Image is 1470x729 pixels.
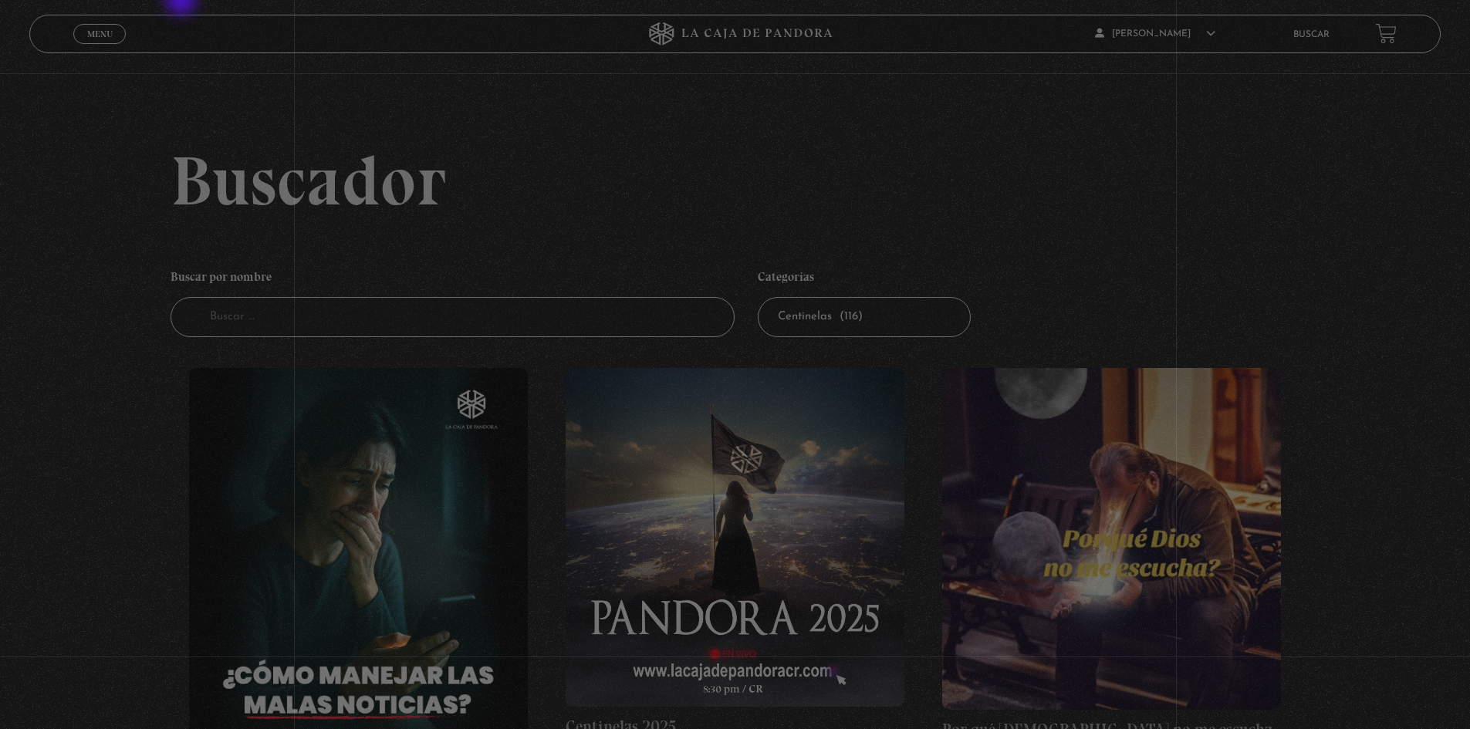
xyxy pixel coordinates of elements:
h4: Categorías [758,262,971,297]
span: Menu [87,29,113,39]
span: Cerrar [82,42,118,53]
a: View your shopping cart [1376,23,1397,44]
a: Buscar [1293,30,1330,39]
h2: Buscador [171,146,1441,215]
h4: Buscar por nombre [171,262,735,297]
span: [PERSON_NAME] [1095,29,1215,39]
